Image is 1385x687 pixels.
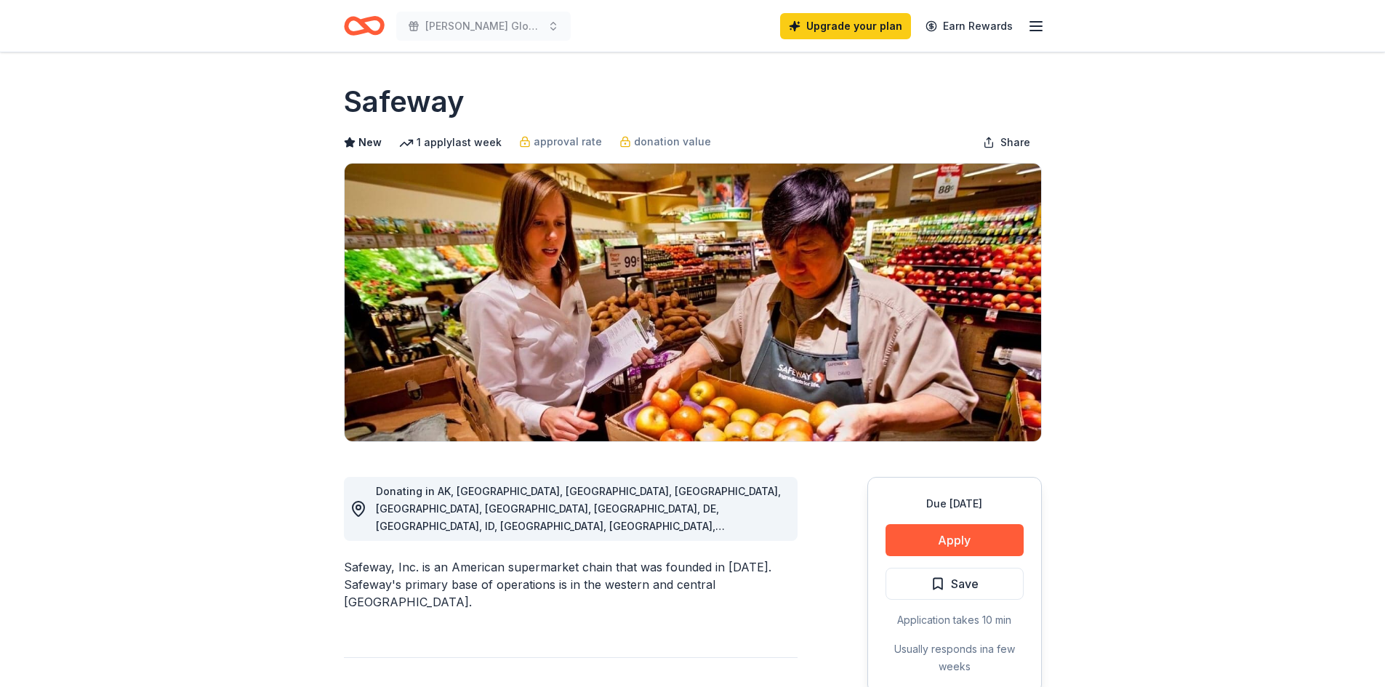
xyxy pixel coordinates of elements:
[376,485,781,672] span: Donating in AK, [GEOGRAPHIC_DATA], [GEOGRAPHIC_DATA], [GEOGRAPHIC_DATA], [GEOGRAPHIC_DATA], [GEOG...
[886,568,1024,600] button: Save
[396,12,571,41] button: [PERSON_NAME] Global Prep Academy at [PERSON_NAME]
[534,133,602,150] span: approval rate
[917,13,1021,39] a: Earn Rewards
[519,133,602,150] a: approval rate
[619,133,711,150] a: donation value
[971,128,1042,157] button: Share
[886,611,1024,629] div: Application takes 10 min
[345,164,1041,441] img: Image for Safeway
[344,81,465,122] h1: Safeway
[780,13,911,39] a: Upgrade your plan
[1000,134,1030,151] span: Share
[886,524,1024,556] button: Apply
[344,558,798,611] div: Safeway, Inc. is an American supermarket chain that was founded in [DATE]. Safeway's primary base...
[358,134,382,151] span: New
[634,133,711,150] span: donation value
[951,574,979,593] span: Save
[886,640,1024,675] div: Usually responds in a few weeks
[344,9,385,43] a: Home
[886,495,1024,513] div: Due [DATE]
[399,134,502,151] div: 1 apply last week
[425,17,542,35] span: [PERSON_NAME] Global Prep Academy at [PERSON_NAME]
